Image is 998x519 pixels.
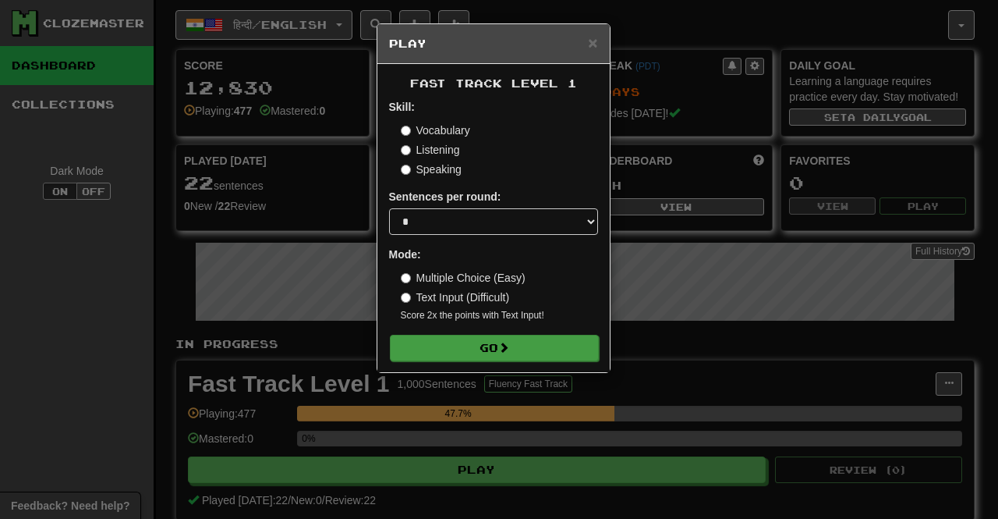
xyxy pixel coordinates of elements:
[401,165,411,175] input: Speaking
[588,34,597,52] span: ×
[401,123,470,138] label: Vocabulary
[389,248,421,261] strong: Mode:
[401,273,411,283] input: Multiple Choice (Easy)
[389,36,598,52] h5: Play
[401,270,526,286] label: Multiple Choice (Easy)
[401,293,411,303] input: Text Input (Difficult)
[588,34,597,51] button: Close
[390,335,599,361] button: Go
[401,145,411,155] input: Listening
[410,76,577,90] span: Fast Track Level 1
[389,101,415,113] strong: Skill:
[401,290,510,305] label: Text Input (Difficult)
[401,162,462,177] label: Speaking
[389,189,501,204] label: Sentences per round:
[401,309,598,322] small: Score 2x the points with Text Input !
[401,126,411,136] input: Vocabulary
[401,142,460,158] label: Listening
